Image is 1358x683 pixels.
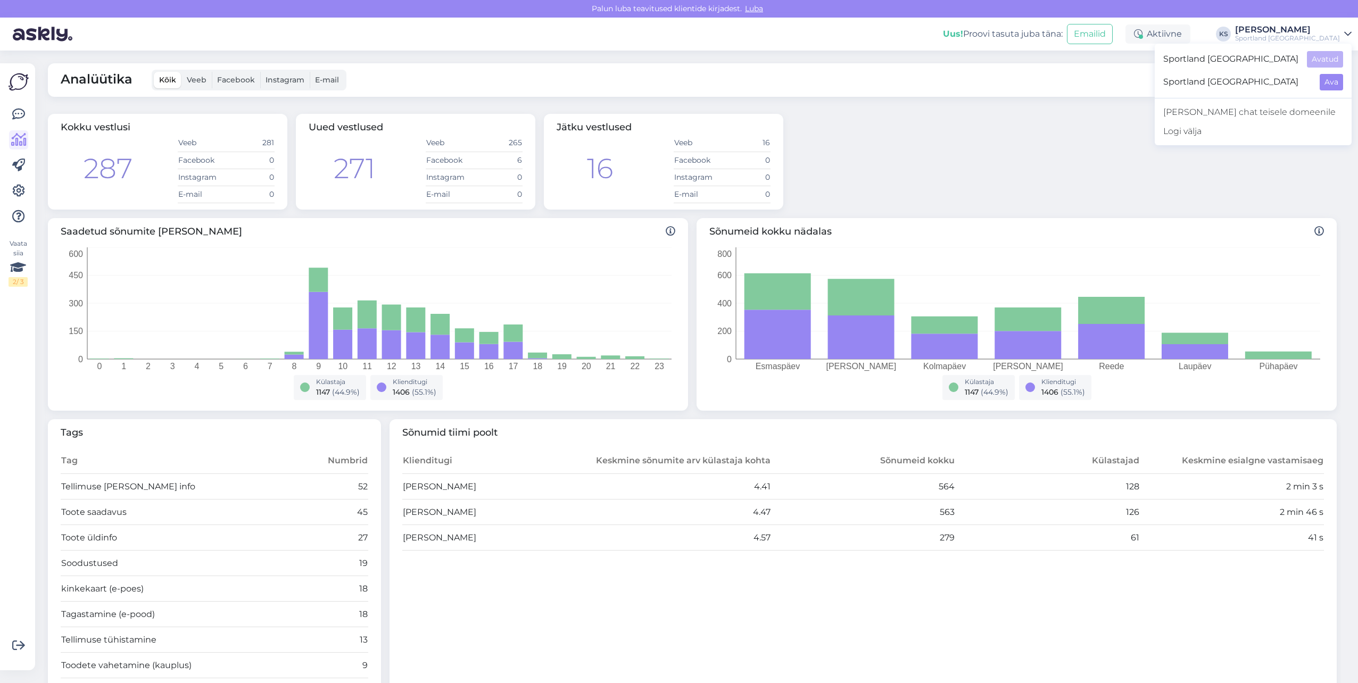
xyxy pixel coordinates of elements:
[1140,499,1324,525] td: 2 min 46 s
[771,474,956,499] td: 564
[426,152,474,169] td: Facebook
[1140,525,1324,551] td: 41 s
[402,525,587,551] td: [PERSON_NAME]
[582,362,591,371] tspan: 20
[965,377,1008,387] div: Külastaja
[943,28,1063,40] div: Proovi tasuta juba täna:
[771,525,956,551] td: 279
[78,354,83,363] tspan: 0
[61,426,368,440] span: Tags
[1179,362,1211,371] tspan: Laupäev
[309,121,383,133] span: Uued vestlused
[1061,387,1085,397] span: ( 55.1 %)
[722,186,771,203] td: 0
[557,121,632,133] span: Jätku vestlused
[826,362,896,371] tspan: [PERSON_NAME]
[61,525,291,551] td: Toote üldinfo
[722,169,771,186] td: 0
[291,499,368,525] td: 45
[771,448,956,474] th: Sõnumeid kokku
[955,499,1140,525] td: 126
[435,362,445,371] tspan: 14
[742,4,766,13] span: Luba
[226,135,275,152] td: 281
[1163,51,1298,68] span: Sportland [GEOGRAPHIC_DATA]
[170,362,175,371] tspan: 3
[393,377,436,387] div: Klienditugi
[630,362,640,371] tspan: 22
[291,602,368,627] td: 18
[1041,387,1058,397] span: 1406
[1155,103,1352,122] a: [PERSON_NAME] chat teisele domeenile
[187,75,206,85] span: Veeb
[61,448,291,474] th: Tag
[460,362,469,371] tspan: 15
[533,362,542,371] tspan: 18
[1235,26,1352,43] a: [PERSON_NAME]Sportland [GEOGRAPHIC_DATA]
[226,169,275,186] td: 0
[316,377,360,387] div: Külastaja
[943,29,963,39] b: Uus!
[1067,24,1113,44] button: Emailid
[1140,474,1324,499] td: 2 min 3 s
[1041,377,1085,387] div: Klienditugi
[9,277,28,287] div: 2 / 3
[474,152,523,169] td: 6
[146,362,151,371] tspan: 2
[484,362,494,371] tspan: 16
[993,362,1063,371] tspan: [PERSON_NAME]
[771,499,956,525] td: 563
[674,169,722,186] td: Instagram
[655,362,664,371] tspan: 23
[362,362,372,371] tspan: 11
[587,148,613,189] div: 16
[1125,24,1190,44] div: Aktiivne
[426,186,474,203] td: E-mail
[61,653,291,678] td: Toodete vahetamine (kauplus)
[61,70,133,90] span: Analüütika
[217,75,255,85] span: Facebook
[674,152,722,169] td: Facebook
[9,239,28,287] div: Vaata siia
[61,121,130,133] span: Kokku vestlusi
[717,327,732,336] tspan: 200
[674,135,722,152] td: Veeb
[315,75,339,85] span: E-mail
[291,627,368,653] td: 13
[717,298,732,307] tspan: 400
[722,135,771,152] td: 16
[292,362,296,371] tspan: 8
[316,362,321,371] tspan: 9
[69,249,83,258] tspan: 600
[402,426,1324,440] span: Sõnumid tiimi poolt
[61,474,291,499] td: Tellimuse [PERSON_NAME] info
[474,186,523,203] td: 0
[586,448,771,474] th: Keskmine sõnumite arv külastaja kohta
[69,298,83,307] tspan: 300
[965,387,979,397] span: 1147
[1140,448,1324,474] th: Keskmine esialgne vastamisaeg
[291,576,368,602] td: 18
[291,448,368,474] th: Numbrid
[226,152,275,169] td: 0
[1235,26,1340,34] div: [PERSON_NAME]
[334,148,375,189] div: 271
[1260,362,1298,371] tspan: Pühapäev
[61,627,291,653] td: Tellimuse tühistamine
[674,186,722,203] td: E-mail
[69,327,83,336] tspan: 150
[955,474,1140,499] td: 128
[226,186,275,203] td: 0
[61,576,291,602] td: kinkekaart (e-poes)
[9,72,29,92] img: Askly Logo
[412,387,436,397] span: ( 55.1 %)
[586,474,771,499] td: 4.41
[268,362,272,371] tspan: 7
[717,271,732,280] tspan: 600
[194,362,199,371] tspan: 4
[387,362,396,371] tspan: 12
[219,362,223,371] tspan: 5
[709,224,1324,239] span: Sõnumeid kokku nädalas
[291,551,368,576] td: 19
[1216,27,1231,41] div: KS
